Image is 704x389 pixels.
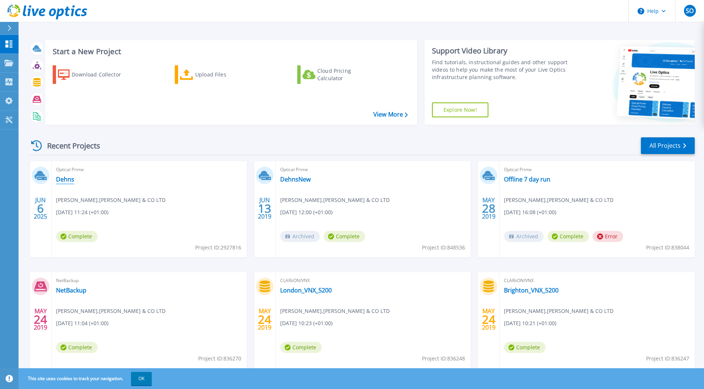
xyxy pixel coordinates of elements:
[195,243,241,252] span: Project ID: 2927816
[646,243,689,252] span: Project ID: 838044
[646,354,689,363] span: Project ID: 836247
[56,176,74,183] a: Dehns
[482,195,496,222] div: MAY 2019
[280,208,333,216] span: [DATE] 12:00 (+01:00)
[504,342,546,353] span: Complete
[373,111,408,118] a: View More
[258,316,271,323] span: 24
[280,277,466,285] span: CLARiiON/VNX
[56,307,166,315] span: [PERSON_NAME] , [PERSON_NAME] & CO LTD
[280,196,390,204] span: [PERSON_NAME] , [PERSON_NAME] & CO LTD
[56,231,98,242] span: Complete
[280,231,320,242] span: Archived
[56,208,108,216] span: [DATE] 11:24 (+01:00)
[34,316,47,323] span: 24
[56,342,98,353] span: Complete
[53,65,135,84] a: Download Collector
[482,306,496,333] div: MAY 2019
[504,319,556,327] span: [DATE] 10:21 (+01:00)
[29,137,110,155] div: Recent Projects
[504,277,690,285] span: CLARiiON/VNX
[56,319,108,327] span: [DATE] 11:04 (+01:00)
[195,67,255,82] div: Upload Files
[33,306,48,333] div: MAY 2019
[422,354,465,363] span: Project ID: 836248
[56,277,242,285] span: NetBackup
[324,231,365,242] span: Complete
[258,306,272,333] div: MAY 2019
[547,231,589,242] span: Complete
[482,205,495,212] span: 28
[504,196,613,204] span: [PERSON_NAME] , [PERSON_NAME] & CO LTD
[56,196,166,204] span: [PERSON_NAME] , [PERSON_NAME] & CO LTD
[280,307,390,315] span: [PERSON_NAME] , [PERSON_NAME] & CO LTD
[297,65,380,84] a: Cloud Pricing Calculator
[280,319,333,327] span: [DATE] 10:23 (+01:00)
[72,67,131,82] div: Download Collector
[317,67,377,82] div: Cloud Pricing Calculator
[20,372,152,385] span: This site uses cookies to track your navigation.
[422,243,465,252] span: Project ID: 848536
[504,208,556,216] span: [DATE] 16:08 (+01:00)
[198,354,241,363] span: Project ID: 836270
[175,65,258,84] a: Upload Files
[504,287,559,294] a: Brighton_VNX_5200
[258,195,272,222] div: JUN 2019
[504,176,550,183] a: Offline 7 day run
[280,342,322,353] span: Complete
[641,137,695,154] a: All Projects
[280,287,332,294] a: London_VNX_5200
[686,8,694,14] span: SO
[56,287,86,294] a: NetBackup
[131,372,152,385] button: OK
[593,231,623,242] span: Error
[33,195,48,222] div: JUN 2025
[504,166,690,174] span: Optical Prime
[258,205,271,212] span: 13
[504,307,613,315] span: [PERSON_NAME] , [PERSON_NAME] & CO LTD
[53,48,407,56] h3: Start a New Project
[482,316,495,323] span: 24
[280,176,311,183] a: DehnsNew
[432,46,570,56] div: Support Video Library
[280,166,466,174] span: Optical Prime
[37,205,44,212] span: 6
[56,166,242,174] span: Optical Prime
[432,102,488,117] a: Explore Now!
[432,59,570,81] div: Find tutorials, instructional guides and other support videos to help you make the most of your L...
[504,231,544,242] span: Archived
